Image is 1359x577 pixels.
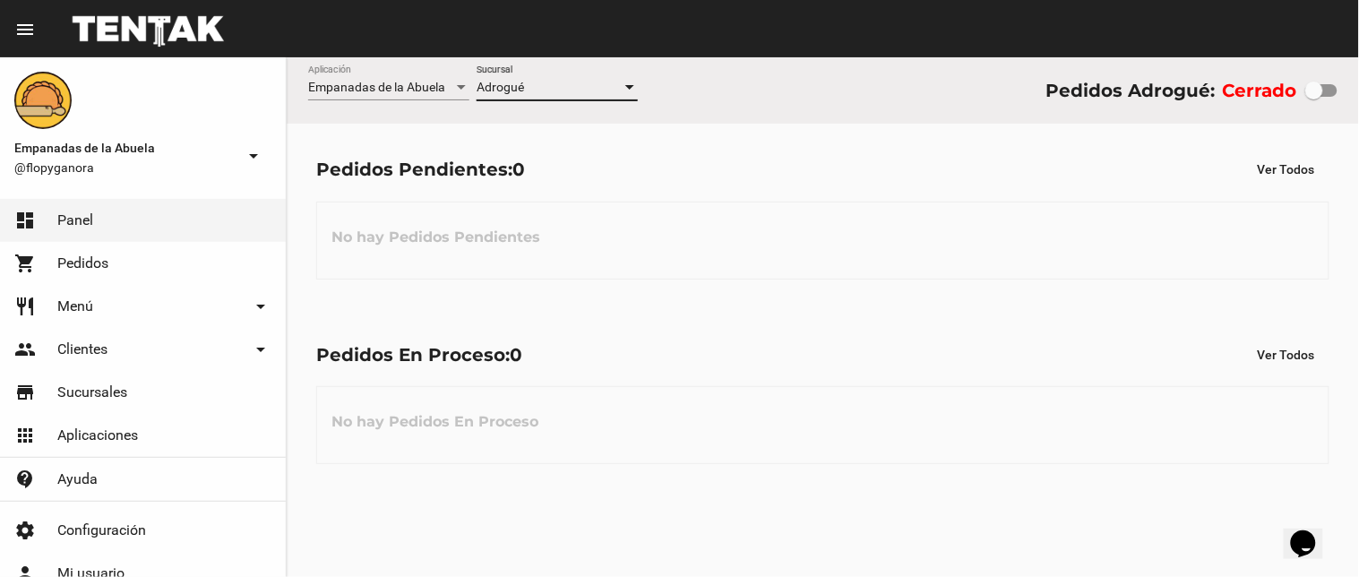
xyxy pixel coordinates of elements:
span: Ver Todos [1258,348,1315,362]
label: Cerrado [1223,76,1297,105]
mat-icon: people [14,339,36,360]
span: Ver Todos [1258,162,1315,177]
span: Aplicaciones [57,426,138,444]
mat-icon: restaurant [14,296,36,317]
span: Configuración [57,521,146,539]
mat-icon: arrow_drop_down [250,296,271,317]
span: Menú [57,297,93,315]
span: Sucursales [57,383,127,401]
span: Pedidos [57,254,108,272]
span: Ayuda [57,470,98,488]
mat-icon: menu [14,19,36,40]
span: Empanadas de la Abuela [14,137,236,159]
span: 0 [512,159,525,180]
mat-icon: shopping_cart [14,253,36,274]
div: Pedidos Adrogué: [1045,76,1215,105]
mat-icon: dashboard [14,210,36,231]
button: Ver Todos [1243,153,1329,185]
iframe: chat widget [1284,505,1341,559]
span: @flopyganora [14,159,236,177]
mat-icon: contact_support [14,469,36,490]
mat-icon: store [14,382,36,403]
mat-icon: arrow_drop_down [250,339,271,360]
h3: No hay Pedidos Pendientes [317,211,555,264]
span: Clientes [57,340,108,358]
mat-icon: settings [14,520,36,541]
mat-icon: arrow_drop_down [243,145,264,167]
div: Pedidos Pendientes: [316,155,525,184]
div: Pedidos En Proceso: [316,340,522,369]
span: 0 [510,344,522,366]
button: Ver Todos [1243,339,1329,371]
mat-icon: apps [14,425,36,446]
span: Panel [57,211,93,229]
h3: No hay Pedidos En Proceso [317,395,553,449]
span: Empanadas de la Abuela [308,80,445,94]
span: Adrogué [477,80,524,94]
img: f0136945-ed32-4f7c-91e3-a375bc4bb2c5.png [14,72,72,129]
